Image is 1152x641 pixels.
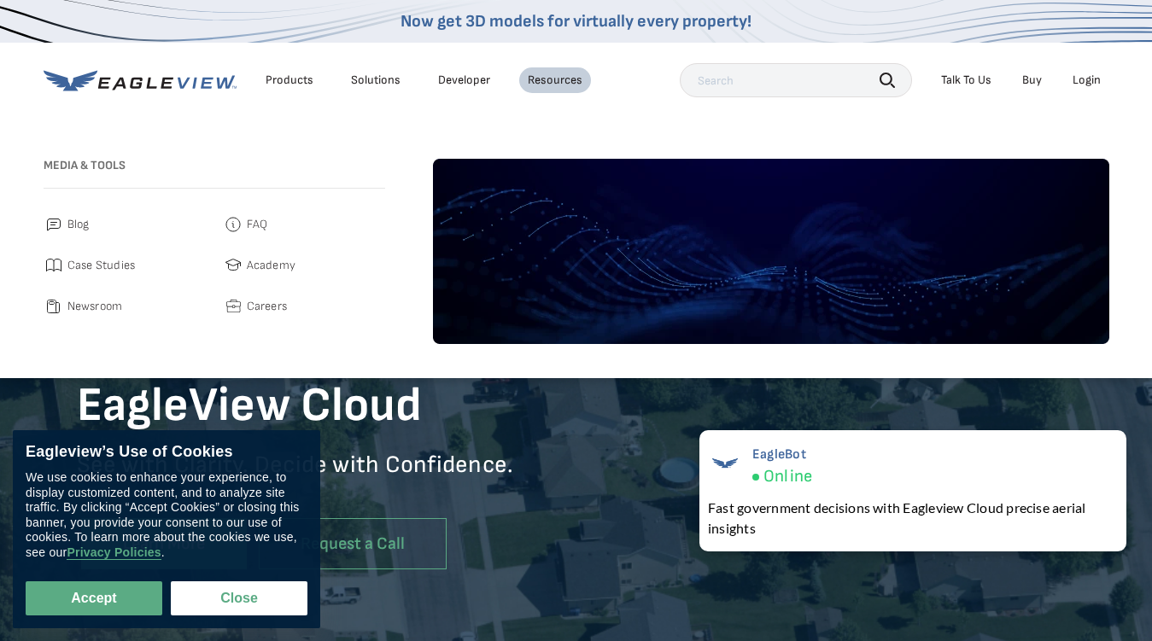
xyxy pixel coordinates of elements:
[44,255,206,276] a: Case Studies
[247,214,268,235] span: FAQ
[44,214,64,235] img: blog.svg
[44,296,206,317] a: Newsroom
[247,255,296,276] span: Academy
[44,296,64,317] img: newsroom.svg
[752,446,812,463] span: EagleBot
[223,214,243,235] img: faq.svg
[708,498,1118,539] div: Fast government decisions with Eagleview Cloud precise aerial insights
[223,296,243,317] img: careers.svg
[438,73,490,88] a: Developer
[1022,73,1042,88] a: Buy
[680,63,912,97] input: Search
[708,446,742,481] img: EagleBot
[351,73,401,88] div: Solutions
[67,296,123,317] span: Newsroom
[171,581,307,615] button: Close
[266,73,313,88] div: Products
[77,376,576,436] h1: EagleView Cloud
[26,581,162,615] button: Accept
[67,214,90,235] span: Blog
[401,11,751,32] a: Now get 3D models for virtually every property!
[763,466,812,487] span: Online
[67,255,136,276] span: Case Studies
[223,255,243,276] img: academy.svg
[1073,73,1101,88] div: Login
[44,255,64,276] img: case_studies.svg
[223,296,385,317] a: Careers
[247,296,288,317] span: Careers
[576,280,1076,562] iframe: Eagleview Cloud Overview
[26,443,307,462] div: Eagleview’s Use of Cookies
[223,255,385,276] a: Academy
[528,73,582,88] div: Resources
[44,214,206,235] a: Blog
[433,159,1109,344] img: default-image.webp
[223,214,385,235] a: FAQ
[941,73,991,88] div: Talk To Us
[259,518,447,570] a: Request a Call
[67,545,161,560] a: Privacy Policies
[26,470,307,560] div: We use cookies to enhance your experience, to display customized content, and to analyze site tra...
[77,450,576,505] p: See with Clarity. Decide with Confidence.
[44,159,385,173] h3: Media & Tools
